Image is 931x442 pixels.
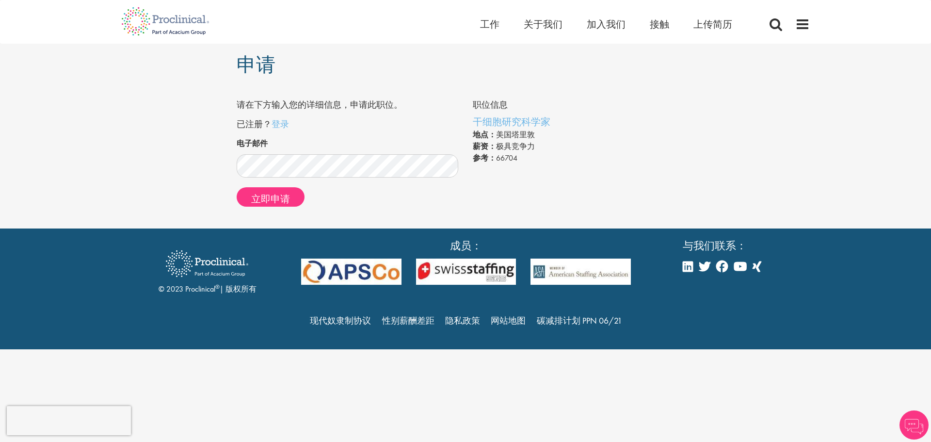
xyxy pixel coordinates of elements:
font: 66704 [496,153,517,163]
iframe: 验证码 [7,406,131,435]
a: 性别薪酬差距 [382,315,434,326]
font: 已注册？ [237,118,272,130]
a: 工作 [480,18,499,31]
a: 现代奴隶制协议 [310,315,371,326]
font: 职位信息 [473,98,508,110]
font: 与我们联系： [683,239,747,253]
a: 加入我们 [587,18,626,31]
font: 立即申请 [251,192,290,205]
img: 临床前招募 [159,244,256,284]
a: 接触 [650,18,669,31]
font: 电子邮件 [237,138,268,148]
font: © 2023 Proclinical [159,284,215,294]
a: 上传简历 [693,18,732,31]
a: 碳减排计划 PPN 06/21 [537,315,622,326]
font: 成员： [450,239,482,253]
font: 极具竞争力 [496,141,535,151]
a: 隐私政策 [445,315,480,326]
font: 地点： [473,130,496,140]
font: ® [215,283,220,291]
font: 参考： [473,153,496,163]
img: 聊天机器人 [899,410,929,440]
font: 请在下方输入您的详细信息，申请此职位。 [237,98,402,110]
a: 登录 [272,118,289,130]
a: 干细胞研究科学家 [473,115,550,128]
font: 申请 [237,51,275,77]
font: 美国塔里敦 [496,130,535,140]
font: 薪资： [473,141,496,151]
button: 立即申请 [237,187,305,207]
a: 网站地图 [491,315,526,326]
img: 亚太空间合作组织 [294,259,409,285]
a: 关于我们 [524,18,562,31]
img: 亚太空间合作组织 [409,259,524,285]
img: 亚太空间合作组织 [523,259,638,285]
font: | 版权所有 [220,284,257,294]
